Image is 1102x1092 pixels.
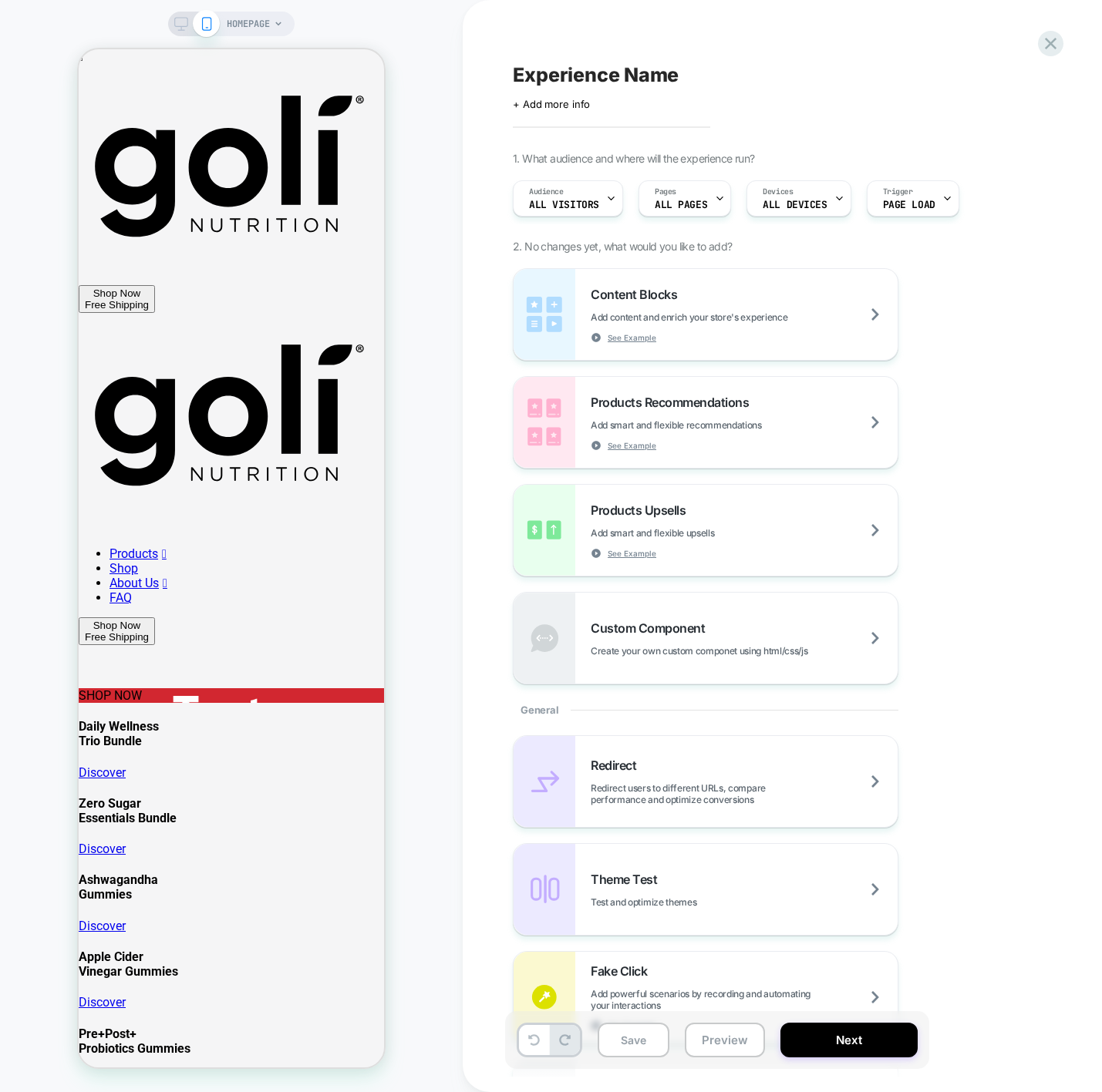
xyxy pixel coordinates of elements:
span: Products Upsells [591,502,693,518]
span: Add smart and flexible recommendations [591,419,839,431]
button: Next [780,1023,918,1057]
span: Create your own custom componet using html/css/js [591,645,885,657]
a: Shop [31,512,59,526]
span: + Add more info [513,98,590,110]
span: Products Recommendations [591,395,757,410]
div: Free Shipping [6,582,70,593]
span: Experience Name [513,63,679,86]
span: Add powerful scenarios by recording and automating your interactions [591,988,898,1011]
span: Test and optimize themes [591,896,773,908]
span: Theme Test [591,872,665,887]
span: ALL PAGES [655,200,707,210]
span: Redirect users to different URLs, compare performance and optimize conversions [591,782,898,805]
div: Free Shipping [6,250,70,261]
span: Pages [655,186,676,197]
span: Fake Click [591,963,655,979]
span: See Example [608,440,656,451]
span: 2. No changes yet, what would you like to add? [513,240,732,253]
span: Trigger [883,186,913,197]
span: Custom Component [591,620,713,636]
span: Page Load [883,200,935,210]
span: ALL DEVICES [763,200,827,210]
div: Shop Now [6,238,70,250]
a: Products [31,497,88,512]
span: 1. What audience and where will the experience run? [513,152,754,165]
span: Add smart and flexible upsells [591,527,791,539]
button: Preview [685,1023,765,1057]
div: General [513,684,898,735]
span: All Visitors [529,200,599,210]
span: Audience [529,186,564,197]
a: About Us [31,526,89,541]
span: Devices [763,186,793,197]
span: Add content and enrich your store's experience [591,311,864,323]
button: Save [598,1023,669,1057]
span: See Example [608,332,656,343]
span: HOMEPAGE [227,12,270,36]
span: Redirect [591,758,644,773]
span: Content Blocks [591,287,685,302]
span: See Example [608,548,656,559]
div: Shop Now [6,570,70,582]
a: FAQ [31,541,53,556]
